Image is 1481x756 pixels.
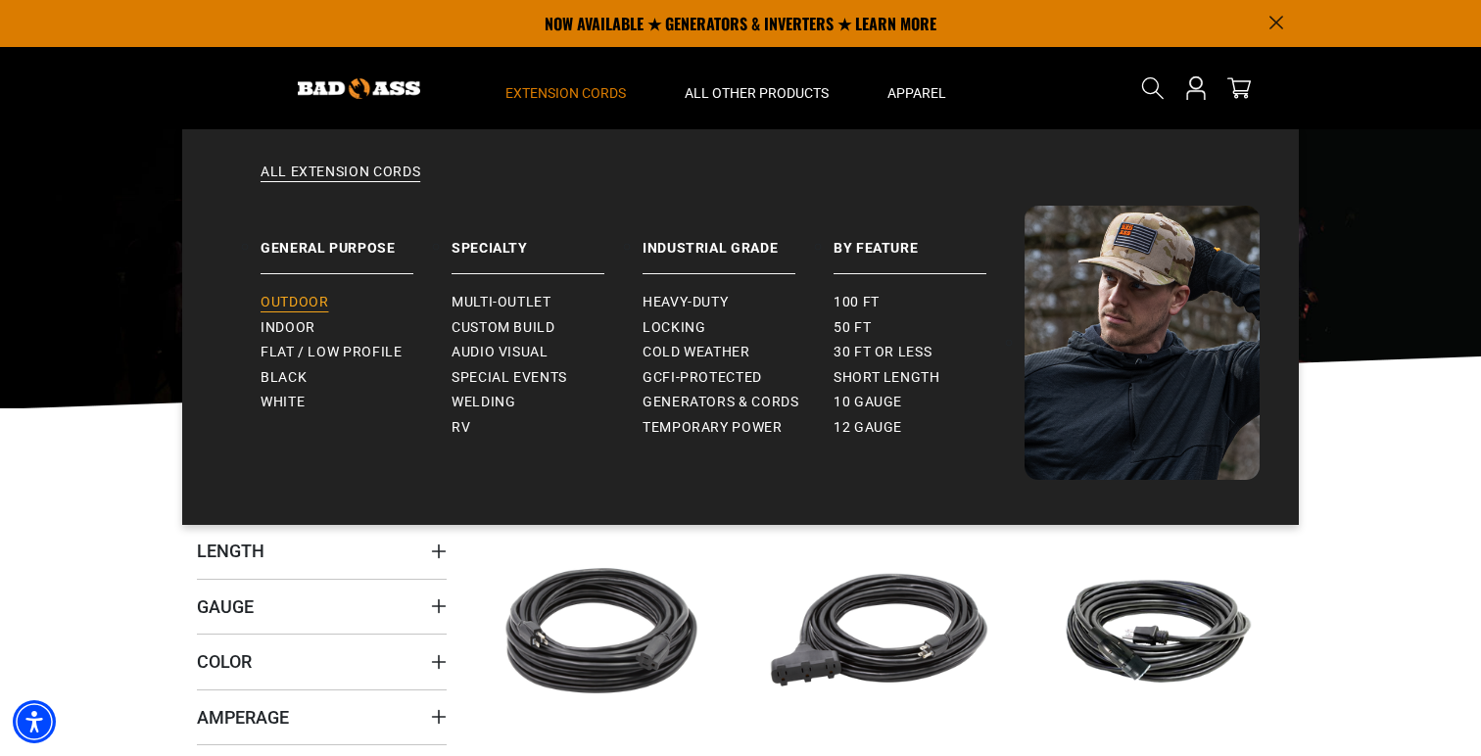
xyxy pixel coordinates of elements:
[261,344,403,361] span: Flat / Low Profile
[643,340,834,365] a: Cold Weather
[643,415,834,441] a: Temporary Power
[478,518,725,743] img: black
[452,344,549,361] span: Audio Visual
[685,84,829,102] span: All Other Products
[261,340,452,365] a: Flat / Low Profile
[1025,206,1260,480] img: Bad Ass Extension Cords
[834,315,1025,341] a: 50 ft
[452,390,643,415] a: Welding
[298,78,420,99] img: Bad Ass Extension Cords
[452,419,470,437] span: RV
[197,540,264,562] span: Length
[834,290,1025,315] a: 100 ft
[452,394,515,411] span: Welding
[476,47,655,129] summary: Extension Cords
[452,290,643,315] a: Multi-Outlet
[834,340,1025,365] a: 30 ft or less
[1137,72,1169,104] summary: Search
[834,206,1025,274] a: By Feature
[643,365,834,391] a: GCFI-Protected
[643,319,705,337] span: Locking
[834,369,940,387] span: Short Length
[834,394,902,411] span: 10 gauge
[197,595,254,618] span: Gauge
[1223,76,1255,100] a: cart
[261,319,315,337] span: Indoor
[643,315,834,341] a: Locking
[643,394,799,411] span: Generators & Cords
[643,290,834,315] a: Heavy-Duty
[197,706,289,729] span: Amperage
[452,319,555,337] span: Custom Build
[261,290,452,315] a: Outdoor
[655,47,858,129] summary: All Other Products
[197,634,447,688] summary: Color
[197,579,447,634] summary: Gauge
[834,365,1025,391] a: Short Length
[261,206,452,274] a: General Purpose
[452,294,551,311] span: Multi-Outlet
[13,700,56,743] div: Accessibility Menu
[834,344,932,361] span: 30 ft or less
[452,369,567,387] span: Special Events
[452,415,643,441] a: RV
[221,163,1260,206] a: All Extension Cords
[643,206,834,274] a: Industrial Grade
[197,689,447,744] summary: Amperage
[643,390,834,415] a: Generators & Cords
[452,340,643,365] a: Audio Visual
[643,344,750,361] span: Cold Weather
[834,294,880,311] span: 100 ft
[1035,555,1282,706] img: black
[261,365,452,391] a: Black
[261,315,452,341] a: Indoor
[834,319,871,337] span: 50 ft
[858,47,976,129] summary: Apparel
[643,419,783,437] span: Temporary Power
[834,390,1025,415] a: 10 gauge
[643,369,762,387] span: GCFI-Protected
[452,365,643,391] a: Special Events
[834,419,902,437] span: 12 gauge
[756,518,1003,743] img: black
[1180,47,1212,129] a: Open this option
[197,650,252,673] span: Color
[452,315,643,341] a: Custom Build
[834,415,1025,441] a: 12 gauge
[887,84,946,102] span: Apparel
[261,369,307,387] span: Black
[643,294,728,311] span: Heavy-Duty
[505,84,626,102] span: Extension Cords
[261,294,328,311] span: Outdoor
[452,206,643,274] a: Specialty
[261,394,305,411] span: White
[261,390,452,415] a: White
[197,523,447,578] summary: Length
